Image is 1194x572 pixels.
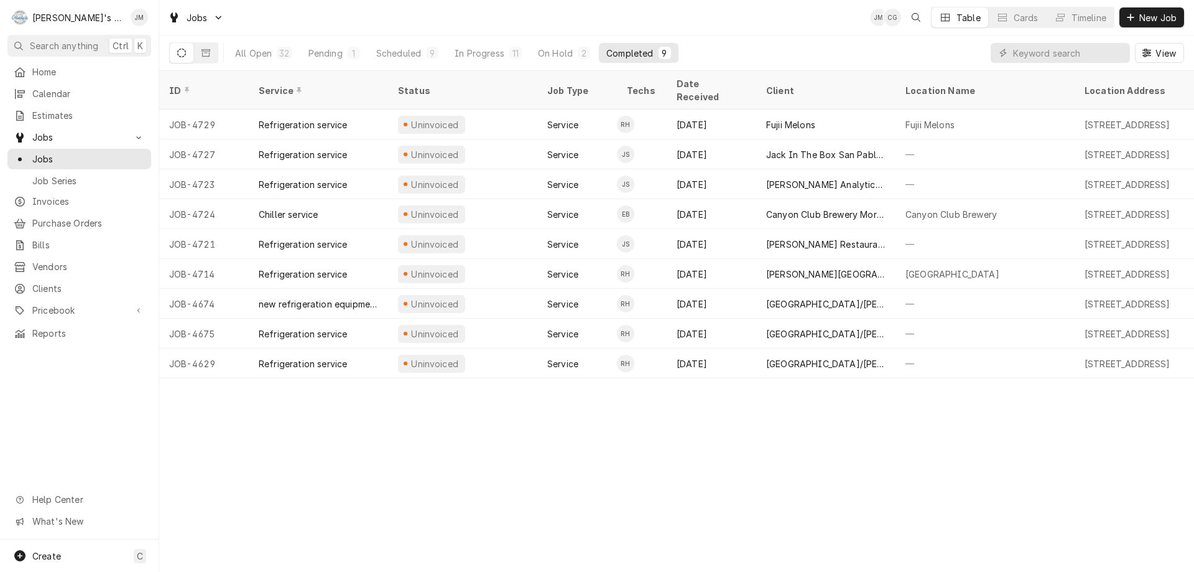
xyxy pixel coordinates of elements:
div: [PERSON_NAME]'s Commercial Refrigeration [32,11,124,24]
div: RH [617,355,634,372]
a: Go to Pricebook [7,300,151,321]
div: Uninvoiced [410,178,460,191]
button: Open search [906,7,926,27]
div: Uninvoiced [410,327,460,340]
div: Jose Sanchez's Avatar [617,146,634,163]
div: RH [617,295,634,312]
div: — [895,169,1075,199]
div: JOB-4723 [159,169,249,199]
div: RH [617,265,634,283]
div: [GEOGRAPHIC_DATA]/[PERSON_NAME][GEOGRAPHIC_DATA] [766,298,886,311]
div: Refrigeration service [259,268,347,281]
div: JOB-4674 [159,289,249,319]
div: Refrigeration service [259,327,347,340]
div: Date Received [677,77,744,103]
a: Jobs [7,149,151,169]
div: Service [547,118,578,131]
div: 32 [279,47,289,60]
div: Refrigeration service [259,238,347,251]
div: Canyon Club Brewery [905,208,997,221]
div: 2 [580,47,588,60]
div: JOB-4727 [159,139,249,169]
div: Cards [1014,11,1039,24]
div: [STREET_ADDRESS] [1085,357,1170,370]
div: CG [884,9,901,26]
div: — [895,349,1075,378]
span: Search anything [30,39,98,52]
a: Invoices [7,191,151,212]
span: Create [32,551,61,561]
div: 1 [350,47,358,60]
a: Estimates [7,105,151,126]
div: Refrigeration service [259,178,347,191]
div: EB [617,205,634,223]
div: Service [547,238,578,251]
div: Client [766,84,883,97]
div: [STREET_ADDRESS] [1085,268,1170,281]
div: Rudy Herrera's Avatar [617,265,634,283]
div: [PERSON_NAME][GEOGRAPHIC_DATA] [766,268,886,281]
div: Scheduled [376,47,421,60]
div: ID [169,84,236,97]
div: — [895,229,1075,259]
div: JOB-4629 [159,349,249,378]
div: R [11,9,29,26]
div: [DATE] [667,319,756,349]
a: Purchase Orders [7,213,151,233]
div: Service [547,148,578,161]
div: Rudy Herrera's Avatar [617,295,634,312]
span: View [1153,47,1178,60]
div: Jose Sanchez's Avatar [617,235,634,253]
span: Jobs [32,152,145,166]
div: [DATE] [667,229,756,259]
div: — [895,139,1075,169]
div: Uninvoiced [410,118,460,131]
div: Jim McIntyre's Avatar [131,9,148,26]
a: Vendors [7,256,151,277]
span: Home [32,65,145,78]
div: Jack In The Box San Pablo 2 [766,148,886,161]
a: Go to Jobs [163,7,229,28]
span: K [137,39,143,52]
div: Refrigeration service [259,118,347,131]
div: Canyon Club Brewery Moraga [766,208,886,221]
div: Service [547,357,578,370]
a: Go to Jobs [7,127,151,148]
div: Rudy Herrera's Avatar [617,355,634,372]
span: What's New [32,515,144,528]
div: [DATE] [667,289,756,319]
div: [STREET_ADDRESS] [1085,298,1170,311]
div: Rudy's Commercial Refrigeration's Avatar [11,9,29,26]
span: Vendors [32,260,145,273]
div: Service [547,327,578,340]
div: [PERSON_NAME] Restaurant [766,238,886,251]
div: Techs [627,84,657,97]
div: [DATE] [667,199,756,229]
input: Keyword search [1013,43,1124,63]
a: Go to Help Center [7,489,151,510]
div: [DATE] [667,139,756,169]
div: RH [617,116,634,133]
a: Reports [7,323,151,344]
div: JOB-4714 [159,259,249,289]
span: Help Center [32,493,144,506]
div: Completed [606,47,653,60]
div: [GEOGRAPHIC_DATA]/[PERSON_NAME][GEOGRAPHIC_DATA] [766,357,886,370]
div: Pending [308,47,343,60]
span: Ctrl [113,39,129,52]
span: Invoices [32,195,145,208]
div: JOB-4721 [159,229,249,259]
div: Uninvoiced [410,148,460,161]
span: Estimates [32,109,145,122]
span: Purchase Orders [32,217,145,230]
div: Uninvoiced [410,298,460,311]
div: Christine Gutierrez's Avatar [884,9,901,26]
div: Uninvoiced [410,208,460,221]
div: Uninvoiced [410,357,460,370]
div: Jim McIntyre's Avatar [870,9,887,26]
div: Timeline [1071,11,1106,24]
button: New Job [1119,7,1184,27]
span: Calendar [32,87,145,100]
div: [DATE] [667,349,756,378]
div: JOB-4675 [159,319,249,349]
